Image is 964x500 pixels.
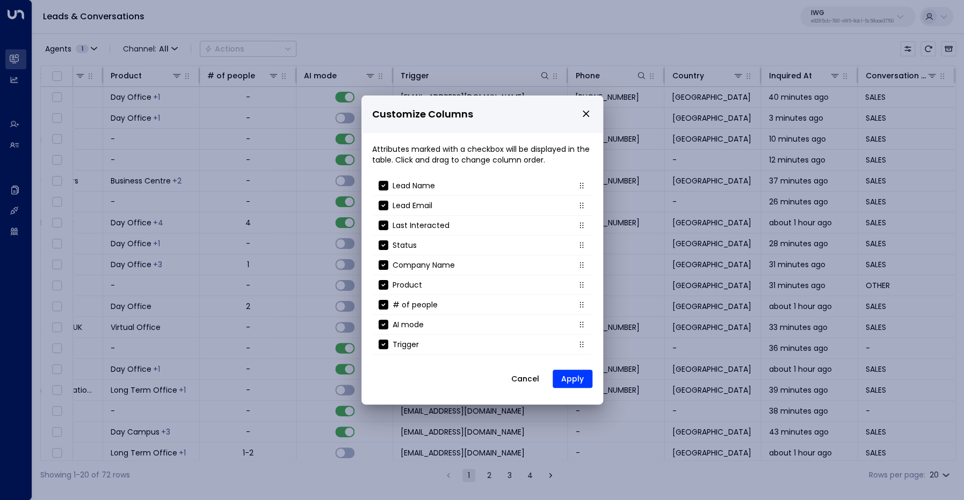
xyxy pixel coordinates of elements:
[553,370,592,388] button: Apply
[502,369,548,388] button: Cancel
[393,280,422,290] p: Product
[393,200,432,211] p: Lead Email
[393,299,438,310] p: # of people
[393,260,455,270] p: Company Name
[393,220,450,231] p: Last Interacted
[393,319,424,330] p: AI mode
[372,144,592,165] p: Attributes marked with a checkbox will be displayed in the table. Click and drag to change column...
[393,339,419,350] p: Trigger
[393,180,435,191] p: Lead Name
[393,240,417,251] p: Status
[581,109,591,119] button: close
[372,107,473,122] span: Customize Columns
